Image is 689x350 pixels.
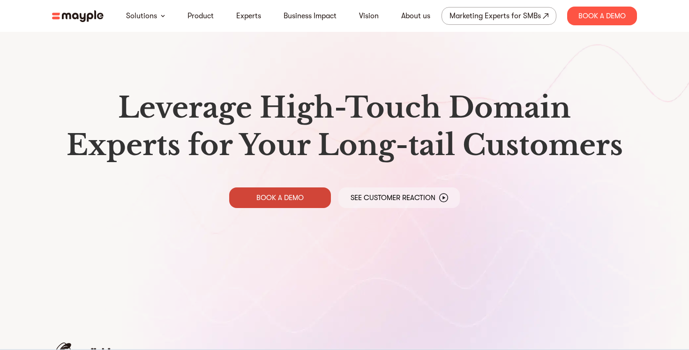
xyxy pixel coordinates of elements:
[236,10,261,22] a: Experts
[449,9,541,22] div: Marketing Experts for SMBs
[60,89,629,164] h1: Leverage High-Touch Domain Experts for Your Long-tail Customers
[187,10,214,22] a: Product
[351,193,435,202] p: See Customer Reaction
[401,10,430,22] a: About us
[52,10,104,22] img: mayple-logo
[284,10,337,22] a: Business Impact
[567,7,637,25] div: Book A Demo
[442,7,556,25] a: Marketing Experts for SMBs
[359,10,379,22] a: Vision
[161,15,165,17] img: arrow-down
[338,187,460,208] a: See Customer Reaction
[229,187,331,208] a: BOOK A DEMO
[126,10,157,22] a: Solutions
[256,193,304,202] p: BOOK A DEMO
